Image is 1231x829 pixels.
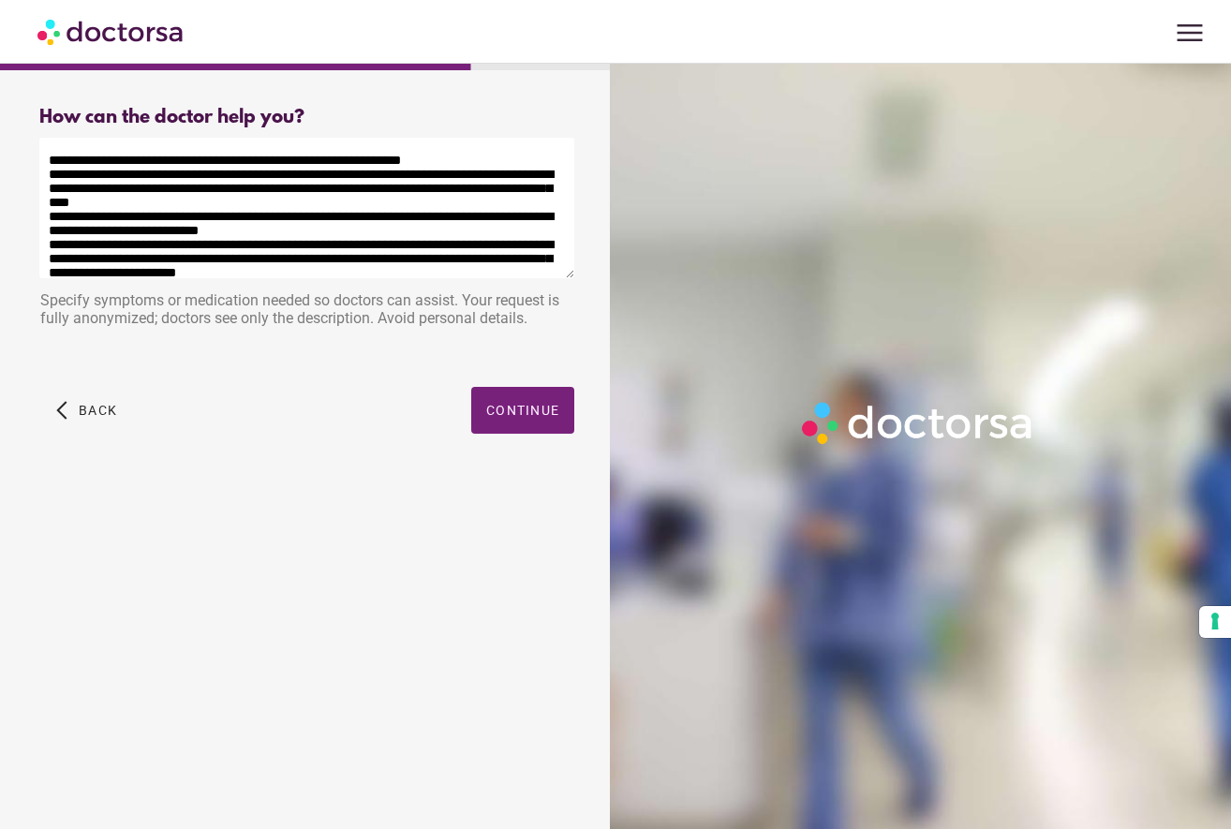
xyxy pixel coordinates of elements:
[79,403,117,418] span: Back
[37,10,185,52] img: Doctorsa.com
[49,387,125,434] button: arrow_back_ios Back
[471,387,574,434] button: Continue
[39,282,574,341] div: Specify symptoms or medication needed so doctors can assist. Your request is fully anonymized; do...
[39,107,574,128] div: How can the doctor help you?
[1172,15,1208,51] span: menu
[795,395,1042,451] img: Logo-Doctorsa-trans-White-partial-flat.png
[486,403,559,418] span: Continue
[1199,606,1231,638] button: Your consent preferences for tracking technologies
